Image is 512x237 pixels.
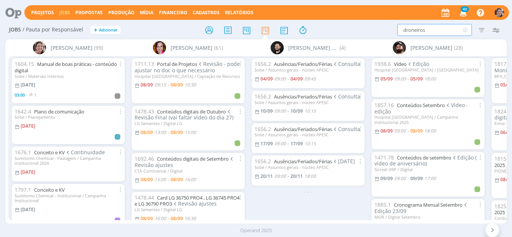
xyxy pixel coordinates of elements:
[255,67,362,72] div: Sobe / Assuntos gerais - núcleo APESC
[99,28,118,33] span: Adicionar
[65,149,105,156] span: Continuidade
[255,93,271,100] span: 1656.2
[374,115,482,124] div: Hospital [GEOGRAPHIC_DATA] / Campanha Institucional 2025
[168,177,169,182] : -
[407,60,430,67] span: Edição
[274,158,332,165] a: Ausências/Feriados/Férias
[73,10,105,16] button: Propostas
[184,215,196,222] : 16:30
[34,186,65,193] a: Conceito e KV
[157,61,197,67] a: Portal de Projetos
[287,77,289,81] : -
[21,169,35,175] : [DATE]
[31,9,54,16] a: Projetos
[255,132,362,137] div: Sobe / Assuntos gerais - núcleo APESC
[332,158,355,165] span: [DATE]
[290,140,303,147] : 17/09
[374,201,469,215] span: Edição 23/09
[21,206,35,213] : [DATE]
[394,175,406,182] : 09:00
[424,76,436,82] : 18:00
[304,140,316,147] : 10:15
[332,93,361,100] span: Consulta
[15,108,31,115] span: 1642.4
[340,44,346,52] span: (4)
[397,24,472,36] input: Busca
[380,175,393,182] : 09/09
[33,41,46,54] img: A
[15,61,117,74] a: Manual de boas práticas - conteúdo digital
[495,8,504,17] img: A
[184,82,196,88] : 10:30
[15,156,122,165] div: Sumitomo Chemical - Pastagem / Campanha institucional 2024
[141,129,153,136] : 08/09
[135,194,240,207] a: Card LG 36750 PRO4 , LG 36745 PRO4 e LG 36790 PRO3
[374,154,477,167] span: Edição ( vídeo de aniversário)
[193,9,220,16] span: Cadastros
[274,108,286,114] : 09:00
[159,9,187,16] a: Financeiro
[225,9,253,16] a: Relatórios
[274,140,286,147] : 09:00
[135,108,234,121] span: Revisão Final (vai faltar vídeo do dia 27)
[374,201,391,208] span: 1885.1
[141,82,153,88] : 08/09
[154,129,166,136] : 13:00
[394,76,406,82] : 09:00
[374,154,394,161] span: 1471.78
[135,194,154,201] span: 1478.44
[255,165,362,170] div: Sobe / Assuntos gerais - núcleo APESC
[154,176,166,183] : 15:00
[274,61,332,67] a: Ausências/Feriados/Férias
[171,44,213,52] span: [PERSON_NAME]
[397,102,445,109] a: Conteúdos Setembro
[34,108,84,115] a: Plano de comunicação
[171,176,183,183] : 08/09
[380,128,393,134] : 08/09
[138,10,156,16] button: Mídia
[184,129,196,136] : 15:00
[332,60,361,67] span: Consulta
[260,108,273,114] : 10/09
[393,41,406,54] img: B
[397,154,451,161] a: Conteúdos de setembro
[57,10,72,16] button: Jobs
[34,149,65,156] a: Conceito e KV
[494,60,511,67] span: 1817.2
[304,108,316,114] : 10:15
[15,115,122,119] div: Sobe / Planejamento
[15,60,34,67] span: 1604.15
[374,215,482,219] div: MOR / Digital Setembro
[135,108,154,115] span: 1478.43
[288,44,338,52] span: [PERSON_NAME] Granata
[274,76,286,82] : 09:00
[407,176,409,181] : -
[59,9,70,16] a: Jobs
[135,121,242,126] div: LG Sementes / Digital LG
[287,142,289,146] : -
[15,149,31,156] span: 1676.1
[255,158,271,165] span: 1656.2
[332,125,361,133] span: Consulta
[274,126,332,133] a: Ausências/Feriados/Férias
[157,155,229,162] a: Conteúdos digitais de Setembro
[304,76,316,82] : 09:45
[168,130,169,135] : -
[410,128,423,134] : 08/09
[141,176,153,183] : 08/09
[91,26,121,34] button: +Adicionar
[29,10,56,16] button: Projetos
[135,207,242,212] div: LG Sementes / Digital LG
[153,41,166,54] img: B
[157,108,226,115] a: Conteúdos digitais de Outubro
[374,67,482,72] div: Hospital [GEOGRAPHIC_DATA] / [GEOGRAPHIC_DATA]
[171,129,183,136] : 08/09
[374,101,394,109] span: 1857.16
[75,9,103,16] span: Propostas
[108,9,135,16] a: Produção
[274,173,286,179] : 09:00
[410,44,452,52] span: [PERSON_NAME]
[135,155,154,162] span: 1692.46
[287,109,289,113] : -
[407,77,409,81] : -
